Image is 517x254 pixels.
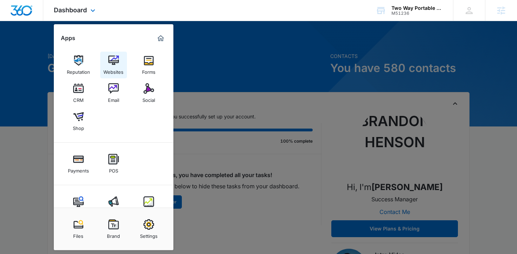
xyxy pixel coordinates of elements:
a: Content [65,193,92,220]
div: Files [73,230,83,239]
div: Forms [142,66,155,75]
div: Websites [103,66,123,75]
div: Email [108,94,119,103]
a: Payments [65,150,92,177]
div: Social [142,94,155,103]
a: Intelligence [135,193,162,220]
div: Shop [73,122,84,131]
div: Brand [107,230,120,239]
a: Files [65,216,92,242]
a: Reputation [65,52,92,78]
div: account id [391,11,443,16]
div: POS [109,164,118,174]
div: Payments [68,164,89,174]
div: Intelligence [136,207,161,216]
div: CRM [73,94,84,103]
div: Content [70,207,87,216]
a: POS [100,150,127,177]
a: Settings [135,216,162,242]
a: Brand [100,216,127,242]
a: Marketing 360® Dashboard [155,33,166,44]
a: Email [100,80,127,106]
a: Shop [65,108,92,135]
span: Dashboard [54,6,87,14]
a: Websites [100,52,127,78]
a: Ads [100,193,127,220]
div: Settings [140,230,158,239]
a: Forms [135,52,162,78]
div: account name [391,5,443,11]
a: Social [135,80,162,106]
div: Reputation [67,66,90,75]
div: Ads [109,207,118,216]
a: CRM [65,80,92,106]
h2: Apps [61,35,75,41]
